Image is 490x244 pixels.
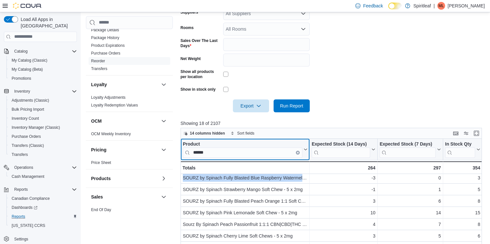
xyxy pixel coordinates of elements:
span: My Catalog (Beta) [9,66,77,73]
div: 0 [380,174,441,182]
a: Package History [91,36,119,40]
div: Pricing [86,159,173,169]
span: Purchase Orders [9,133,77,140]
div: 7 [380,220,441,228]
button: Settings [1,234,79,243]
div: -1 [312,186,375,193]
span: ML [439,2,444,10]
span: Inventory Count [9,115,77,122]
div: Product [183,141,302,158]
span: Inventory Manager (Classic) [9,124,77,131]
span: Reports [9,213,77,220]
label: Show in stock only [181,87,216,92]
button: Canadian Compliance [6,194,79,203]
span: [US_STATE] CCRS [12,223,45,228]
a: Dashboards [9,204,40,211]
span: Export [237,99,265,112]
button: ProductClear input [183,141,308,158]
div: Sourz By Spinach Peach Passionfruit 1:1:1 CBN|CBD|THC Gummies - 5 Pack [183,220,308,228]
button: Open list of options [301,26,306,32]
button: Transfers [6,150,79,159]
div: Expected Stock (7 Days) [380,141,436,147]
span: Transfers [12,152,28,157]
button: Inventory Manager (Classic) [6,123,79,132]
a: [US_STATE] CCRS [9,222,48,229]
span: OCM Weekly Inventory [91,131,131,137]
div: 8 [445,197,480,205]
label: Show all products per location [181,69,221,79]
button: OCM [91,118,159,124]
span: Price Sheet [91,160,111,165]
div: Expected Stock (14 Days) [312,141,370,147]
span: Purchase Orders [12,134,41,139]
button: Catalog [1,47,79,56]
span: Package History [91,35,119,40]
button: My Catalog (Beta) [6,65,79,74]
button: Sales [160,193,168,201]
span: Package Details [91,27,119,33]
span: Run Report [280,103,303,109]
span: Promotions [9,75,77,82]
div: 10 [312,209,375,217]
label: Net Weight [181,56,201,61]
a: Inventory Manager (Classic) [9,124,63,131]
span: Loyalty Adjustments [91,95,126,100]
div: 8 [445,220,480,228]
a: Loyalty Redemption Values [91,103,138,107]
button: Keyboard shortcuts [452,129,460,137]
div: SOURZ by Spinach Cherry Lime Soft Chews - 5 x 2mg [183,232,308,240]
span: Operations [14,165,33,170]
div: Expected Stock (7 Days) [380,141,436,158]
div: 15 [445,209,480,217]
button: Display options [462,129,470,137]
a: Transfers [91,66,107,71]
button: Reports [6,212,79,221]
button: Enter fullscreen [473,129,480,137]
h3: Pricing [91,147,106,153]
span: Dashboards [12,205,37,210]
div: Expected Stock (14 Days) [312,141,370,158]
a: Purchase Orders [91,51,120,56]
a: Adjustments (Classic) [9,97,52,104]
a: Canadian Compliance [9,195,52,202]
img: Cova [13,3,42,9]
button: Sales [91,194,159,200]
span: Feedback [363,3,383,9]
a: Package Details [91,28,119,32]
p: | [433,2,435,10]
span: Dashboards [9,204,77,211]
div: SOURZ by Spinach Fully Blasted Blue Raspberry Watermelon Soft Chews - 10 Pack [183,174,308,182]
button: Purchase Orders [6,132,79,141]
span: Operations [12,164,77,171]
button: Inventory Count [6,114,79,123]
span: Inventory [12,87,77,95]
div: Totals [182,164,308,172]
div: 264 [312,164,375,172]
span: Washington CCRS [9,222,77,229]
a: My Catalog (Beta) [9,66,46,73]
span: Transfers (Classic) [9,142,77,149]
span: End Of Day [91,207,111,212]
span: My Catalog (Beta) [12,67,43,72]
span: Adjustments (Classic) [9,97,77,104]
button: OCM [160,117,168,125]
button: Inventory [1,87,79,96]
div: In Stock Qty [445,141,475,147]
span: Transfers (Classic) [12,143,44,148]
a: Dashboards [6,203,79,212]
span: Reorder [91,58,105,64]
button: Expected Stock (7 Days) [380,141,441,158]
button: My Catalog (Classic) [6,56,79,65]
button: Export [233,99,269,112]
div: SOURZ by Spinach Pink Lemonade Soft Chew - 5 x 2mg [183,209,308,217]
button: Adjustments (Classic) [6,96,79,105]
h3: Loyalty [91,81,107,88]
a: Transfers (Classic) [9,142,47,149]
a: Inventory Count [9,115,42,122]
a: Product Expirations [91,43,125,48]
p: Spiritleaf [413,2,431,10]
span: Reports [14,187,28,192]
a: OCM Weekly Inventory [91,132,131,136]
div: 5 [380,232,441,240]
button: Reports [1,185,79,194]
